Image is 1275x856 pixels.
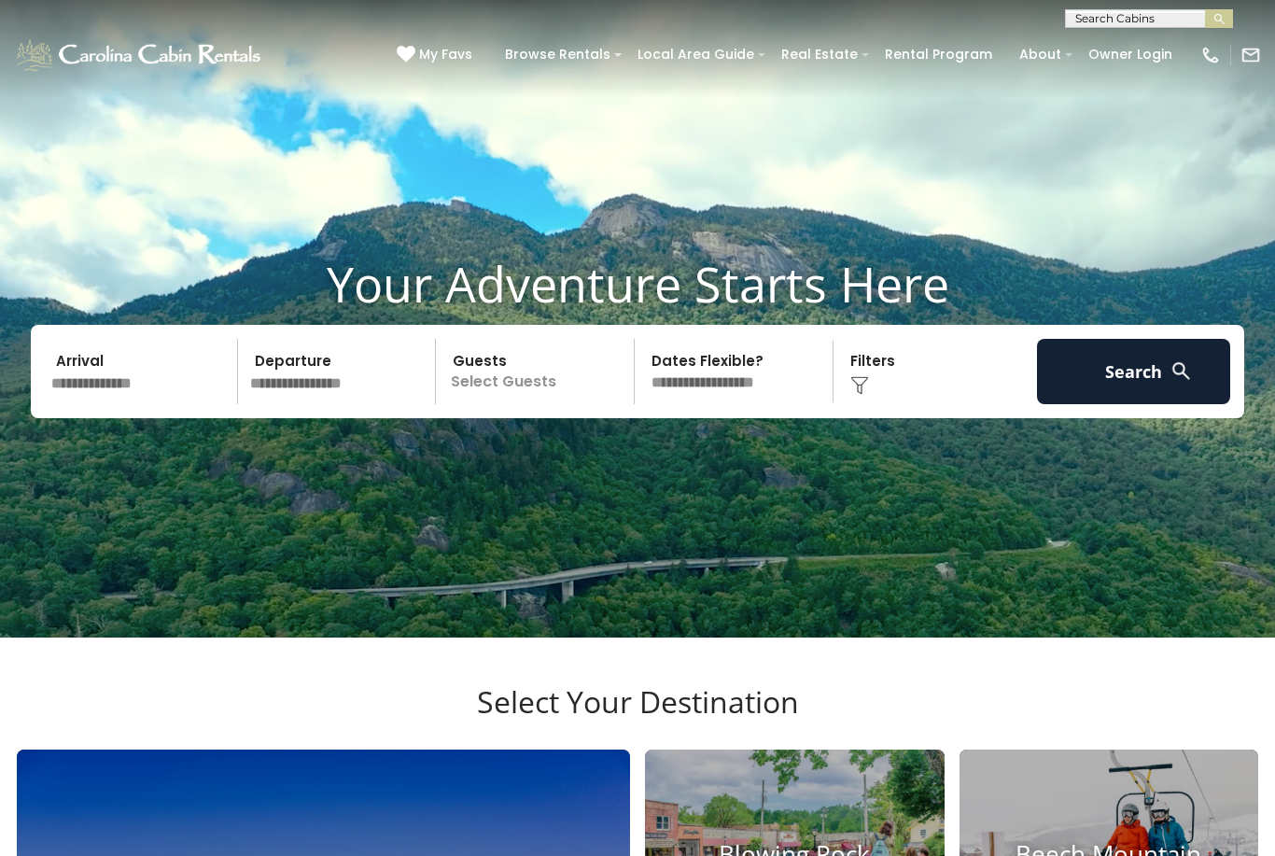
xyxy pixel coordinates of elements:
span: My Favs [419,45,472,64]
a: Real Estate [772,40,867,69]
img: White-1-1-2.png [14,36,266,74]
a: Browse Rentals [496,40,620,69]
img: mail-regular-white.png [1240,45,1261,65]
a: About [1010,40,1071,69]
a: My Favs [397,45,477,65]
a: Rental Program [876,40,1002,69]
img: search-regular-white.png [1170,359,1193,383]
img: phone-regular-white.png [1200,45,1221,65]
h1: Your Adventure Starts Here [14,255,1261,313]
a: Owner Login [1079,40,1182,69]
button: Search [1037,339,1230,404]
h3: Select Your Destination [14,684,1261,750]
a: Local Area Guide [628,40,764,69]
img: filter--v1.png [850,376,869,395]
p: Select Guests [441,339,634,404]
